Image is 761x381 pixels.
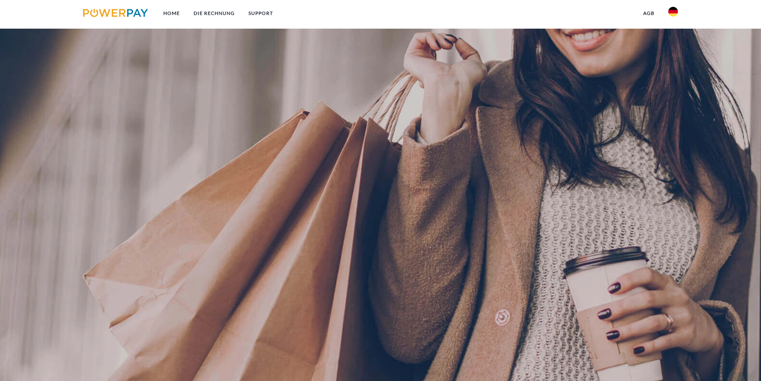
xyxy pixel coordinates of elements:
a: agb [636,6,661,21]
iframe: Schaltfläche zum Öffnen des Messaging-Fensters [729,349,755,375]
img: logo-powerpay.svg [83,9,148,17]
a: DIE RECHNUNG [187,6,242,21]
a: SUPPORT [242,6,280,21]
a: Home [156,6,187,21]
img: de [668,7,678,17]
